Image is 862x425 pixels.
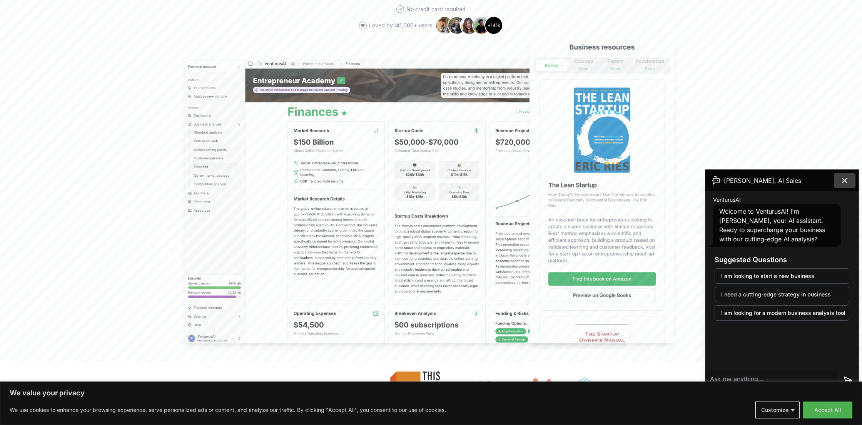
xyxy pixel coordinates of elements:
span: VenturusAI [713,196,741,204]
p: We use cookies to enhance your browsing experience, serve personalized ads or content, and analyz... [10,405,446,415]
img: There's an AI for that [665,365,763,414]
button: I need a cutting-edge strategy in business [715,287,849,302]
button: Accept All [803,402,852,418]
span: [PERSON_NAME], AI Sales [724,176,801,185]
span: Welcome to VenturusAI! I'm [PERSON_NAME], your AI assistant. Ready to supercharge your business w... [719,207,825,243]
h3: Suggested Questions [715,254,849,265]
img: Product Hunt [179,365,288,414]
img: Avatar 4 [472,16,491,35]
button: I am looking to start a new business [715,268,849,284]
p: We value your privacy [10,388,852,398]
button: Customize [755,402,800,418]
img: Futuretools [560,365,659,414]
img: Hubspot [469,378,554,401]
img: Betalist [294,378,364,401]
img: Avatar 1 [435,16,454,35]
img: This Week in Startups [370,365,464,414]
button: I am looking for a modern business analysis tool [715,305,849,321]
img: Avatar 2 [448,16,466,35]
img: Avatar 3 [460,16,478,35]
